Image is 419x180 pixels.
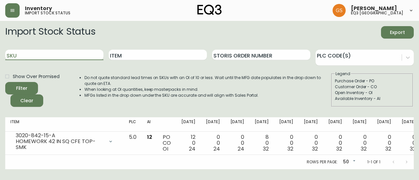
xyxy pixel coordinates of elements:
legend: Legend [335,71,351,77]
span: 24 [238,145,244,153]
th: [DATE] [323,117,348,132]
button: Export [381,26,414,39]
span: 32 [336,145,342,153]
span: 32 [312,145,318,153]
div: Customer Order - CO [335,84,410,90]
div: 50 [340,157,357,168]
li: When looking at OI quantities, keep masterpacks in mind. [84,87,331,92]
div: 8 0 [255,134,269,152]
div: 0 0 [328,134,342,152]
th: [DATE] [201,117,225,132]
th: [DATE] [299,117,323,132]
th: [DATE] [249,117,274,132]
div: PO CO [163,134,171,152]
th: [DATE] [347,117,372,132]
div: Purchase Order - PO [335,78,410,84]
p: Rows per page: [307,159,338,165]
span: 12 [147,133,152,141]
div: 3020-842-15-A [16,133,104,139]
span: 32 [361,145,367,153]
th: [DATE] [225,117,250,132]
th: Item [5,117,124,132]
td: 5.0 [124,132,142,155]
button: Filter [5,82,38,94]
img: logo [197,5,222,15]
div: 0 0 [279,134,293,152]
span: 32 [287,145,293,153]
div: Filter [16,84,27,92]
li: Do not quote standard lead times on SKUs with an OI of 10 or less. Wait until the MFG date popula... [84,75,331,87]
div: Available Inventory - AI [335,96,410,102]
span: 32 [410,145,416,153]
span: 32 [263,145,269,153]
div: 0 0 [230,134,245,152]
li: MFGs listed in the drop down under the SKU are accurate and will align with Sales Portal. [84,92,331,98]
div: 0 0 [304,134,318,152]
span: 24 [213,145,220,153]
button: Clear [10,94,43,107]
th: AI [142,117,157,132]
h2: Import Stock Status [5,26,95,39]
span: OI [163,145,168,153]
th: PLC [124,117,142,132]
th: [DATE] [372,117,396,132]
div: 0 0 [377,134,391,152]
span: Clear [16,97,38,105]
span: 24 [189,145,195,153]
span: Show Over Promised [13,73,60,80]
h5: eq3 [GEOGRAPHIC_DATA] [351,11,403,15]
p: 1-1 of 1 [367,159,380,165]
div: 12 0 [181,134,195,152]
h5: import stock status [25,11,70,15]
th: [DATE] [274,117,299,132]
div: 0 0 [402,134,416,152]
div: Open Inventory - OI [335,90,410,96]
span: 32 [385,145,391,153]
span: Export [386,28,409,37]
span: [PERSON_NAME] [351,6,397,11]
div: 0 0 [206,134,220,152]
img: 6b403d9c54a9a0c30f681d41f5fc2571 [333,4,346,17]
div: 3020-842-15-AHOMEWORK 42 IN SQ CFE TOP-SMK [10,134,118,149]
span: Inventory [25,6,52,11]
div: 0 0 [353,134,367,152]
div: HOMEWORK 42 IN SQ CFE TOP-SMK [16,139,104,150]
th: [DATE] [176,117,201,132]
